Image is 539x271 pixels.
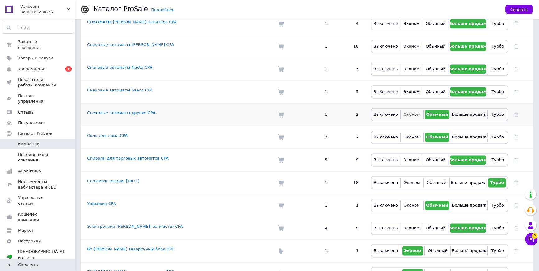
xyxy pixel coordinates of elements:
button: Больше продаж [451,178,485,187]
span: Больше продаж [449,67,487,71]
button: Эконом [402,42,421,51]
span: Обычный [426,89,445,94]
button: Эконом [402,246,423,255]
td: 18 [334,171,365,194]
span: Выключено [373,67,398,71]
a: Удалить [514,135,518,139]
span: Турбо [490,180,504,185]
a: Упаковка CPA [87,201,116,206]
a: Удалить [514,248,518,253]
td: 1 [299,194,334,217]
a: Споживчі товари, [DATE] [87,179,140,183]
button: Больше продаж [452,246,486,255]
span: Настройки [18,238,41,244]
a: Снековые автоматы другие CPA [87,110,156,115]
span: Эконом [404,67,419,71]
button: Обычный [424,19,447,28]
td: 2 [334,126,365,148]
button: Эконом [402,155,421,165]
span: Эконом [404,157,419,162]
span: Больше продаж [449,44,487,49]
span: Турбо [491,21,504,26]
button: Выключено [373,42,398,51]
span: Выключено [373,226,398,230]
span: Обычный [426,21,445,26]
span: Больше продаж [449,21,487,26]
span: Больше продаж [451,180,485,185]
a: Снековые автоматы Necta CPA [87,65,152,70]
a: Удалить [514,203,518,208]
img: Комиссия за заказ [278,89,284,95]
span: Больше продаж [449,226,487,230]
button: Выключено [373,178,399,187]
td: 1 [299,35,334,58]
span: Больше продаж [452,203,486,208]
span: Выключено [373,112,398,117]
button: Обычный [425,178,448,187]
img: Комиссия за заказ [278,66,284,72]
button: Турбо [490,19,506,28]
button: Создать [505,5,533,14]
span: 3 [65,66,72,72]
button: Выключено [373,110,399,119]
button: Обычный [425,110,449,119]
button: Больше продаж [450,223,486,233]
button: Турбо [490,42,506,51]
td: 5 [334,80,365,103]
td: 1 [334,239,365,262]
span: Турбо [491,226,504,230]
span: Выключено [373,203,398,208]
a: СОКОМАТЫ [PERSON_NAME] напитков CPA [87,20,177,24]
img: Комиссия за заказ [278,21,284,27]
button: Эконом [402,19,421,28]
span: Пополнения и списания [18,152,58,163]
a: Электроника [PERSON_NAME] (запчасти) CPA [87,224,183,229]
span: Эконом [404,89,419,94]
span: Турбо [491,203,504,208]
span: Создать [510,7,528,12]
button: Обычный [424,64,447,74]
span: Эконом [404,226,419,230]
a: Соль для дома CPA [87,133,128,138]
button: Чат с покупателем2 [525,233,537,245]
span: Обычный [426,203,448,208]
span: Заказы и сообщения [18,39,58,50]
span: Эконом [404,21,419,26]
button: Больше продаж [450,19,486,28]
a: Подробнее [151,7,174,12]
span: Больше продаж [452,112,486,117]
button: Турбо [490,87,506,96]
td: 1 [334,194,365,217]
td: 2 [334,103,365,126]
img: Комиссия за заказ [278,202,284,208]
a: Удалить [514,67,518,71]
a: Удалить [514,44,518,49]
button: Больше продаж [450,64,486,74]
span: Эконом [404,112,420,117]
button: Турбо [490,155,506,165]
button: Эконом [402,87,421,96]
span: Обычный [426,157,445,162]
button: Турбо [489,133,506,142]
span: Турбо [491,89,504,94]
button: Турбо [489,110,506,119]
button: Выключено [373,246,399,255]
button: Выключено [373,64,398,74]
td: 2 [299,126,334,148]
span: Турбо [491,67,504,71]
span: Товары и услуги [18,55,53,61]
img: Комиссия за заказ [278,180,284,186]
button: Обычный [424,155,447,165]
a: Удалить [514,112,518,117]
td: 4 [334,12,365,35]
span: Выключено [374,248,398,253]
a: Удалить [514,226,518,230]
a: Спирали для торговых автоматов CPA [87,156,169,161]
button: Обычный [424,42,447,51]
button: Эконом [402,201,422,210]
a: Снековые автоматы Saeco CPA [87,88,153,92]
span: Турбо [491,157,504,162]
td: 9 [334,217,365,239]
td: 5 [299,148,334,171]
td: 1 [299,12,334,35]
